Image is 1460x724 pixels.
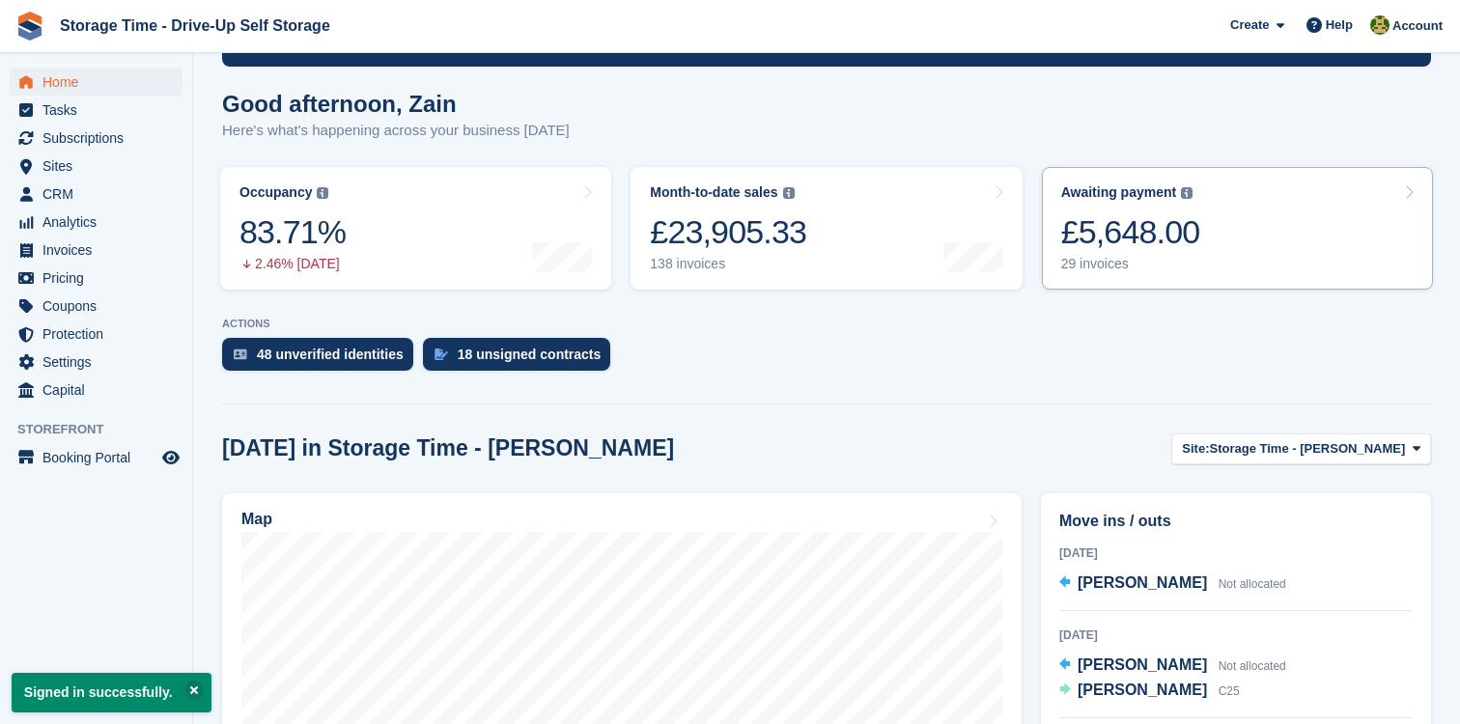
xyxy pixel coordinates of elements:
span: Account [1392,16,1443,36]
span: Invoices [42,237,158,264]
span: CRM [42,181,158,208]
span: C25 [1219,684,1240,698]
div: [DATE] [1059,627,1413,644]
span: Home [42,69,158,96]
div: [DATE] [1059,544,1413,562]
a: menu [10,69,182,96]
a: [PERSON_NAME] Not allocated [1059,654,1286,679]
span: Storefront [17,420,192,439]
div: 138 invoices [650,256,806,272]
img: icon-info-grey-7440780725fd019a000dd9b08b2336e03edf1995a4989e88bcd33f0948082b44.svg [1181,187,1193,199]
a: menu [10,237,182,264]
a: menu [10,320,182,348]
span: Coupons [42,292,158,320]
p: Here's what's happening across your business [DATE] [222,120,570,142]
span: Analytics [42,209,158,236]
span: Not allocated [1219,659,1286,673]
span: [PERSON_NAME] [1078,682,1207,698]
h2: Map [241,511,272,528]
div: £5,648.00 [1061,212,1200,252]
a: menu [10,376,182,404]
img: stora-icon-8386f47178a22dfd0bd8f6a31ec36ba5ce8667c1dd55bd0f319d3a0aa187defe.svg [15,12,44,41]
div: Month-to-date sales [650,184,777,201]
a: Month-to-date sales £23,905.33 138 invoices [631,167,1022,290]
a: menu [10,181,182,208]
img: verify_identity-adf6edd0f0f0b5bbfe63781bf79b02c33cf7c696d77639b501bdc392416b5a36.svg [234,348,247,360]
a: 18 unsigned contracts [423,338,621,380]
span: Pricing [42,265,158,292]
span: Storage Time - [PERSON_NAME] [1210,439,1406,459]
a: menu [10,125,182,152]
a: menu [10,97,182,124]
div: Occupancy [239,184,312,201]
img: icon-info-grey-7440780725fd019a000dd9b08b2336e03edf1995a4989e88bcd33f0948082b44.svg [317,187,328,199]
a: Preview store [159,446,182,469]
div: Awaiting payment [1061,184,1177,201]
div: 83.71% [239,212,346,252]
span: [PERSON_NAME] [1078,656,1207,673]
span: Site: [1182,439,1209,459]
span: Not allocated [1219,577,1286,591]
h2: [DATE] in Storage Time - [PERSON_NAME] [222,435,674,461]
a: menu [10,292,182,320]
div: 48 unverified identities [257,347,404,362]
a: Awaiting payment £5,648.00 29 invoices [1042,167,1433,290]
a: menu [10,265,182,292]
h1: Good afternoon, Zain [222,91,570,117]
div: 2.46% [DATE] [239,256,346,272]
div: 29 invoices [1061,256,1200,272]
span: Settings [42,348,158,376]
button: Site: Storage Time - [PERSON_NAME] [1171,433,1431,465]
img: contract_signature_icon-13c848040528278c33f63329250d36e43548de30e8caae1d1a13099fd9432cc5.svg [435,348,448,360]
a: menu [10,153,182,180]
a: [PERSON_NAME] Not allocated [1059,571,1286,597]
a: menu [10,209,182,236]
a: Occupancy 83.71% 2.46% [DATE] [220,167,611,290]
a: Storage Time - Drive-Up Self Storage [52,10,338,42]
span: Help [1326,15,1353,35]
a: 48 unverified identities [222,338,423,380]
span: Tasks [42,97,158,124]
img: icon-info-grey-7440780725fd019a000dd9b08b2336e03edf1995a4989e88bcd33f0948082b44.svg [783,187,795,199]
span: Sites [42,153,158,180]
div: 18 unsigned contracts [458,347,602,362]
p: Signed in successfully. [12,673,211,712]
a: [PERSON_NAME] C25 [1059,679,1240,704]
span: [PERSON_NAME] [1078,574,1207,591]
span: Protection [42,320,158,348]
span: Subscriptions [42,125,158,152]
a: menu [10,348,182,376]
a: menu [10,444,182,471]
p: ACTIONS [222,318,1431,330]
img: Zain Sarwar [1370,15,1390,35]
h2: Move ins / outs [1059,510,1413,533]
span: Create [1230,15,1269,35]
div: £23,905.33 [650,212,806,252]
span: Capital [42,376,158,404]
span: Booking Portal [42,444,158,471]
